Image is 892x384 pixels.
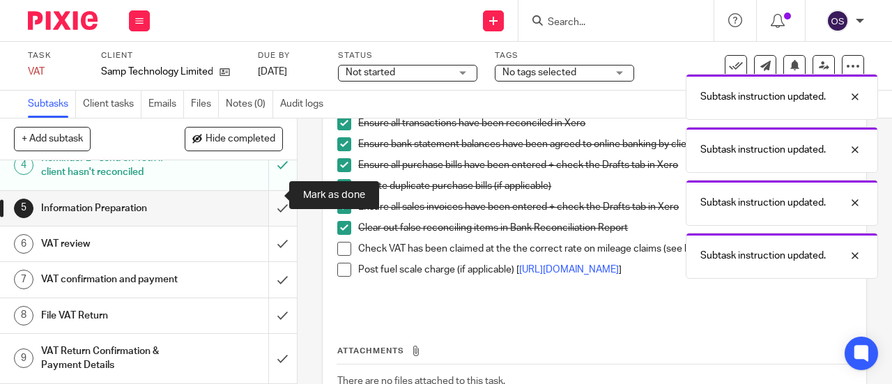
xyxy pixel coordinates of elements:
[358,242,852,256] p: Check VAT has been claimed at the the correct rate on mileage claims (see bills/expense claims in...
[14,306,33,325] div: 8
[826,10,849,32] img: svg%3E
[185,127,283,151] button: Hide completed
[258,50,321,61] label: Due by
[101,65,213,79] p: Samp Technology Limited
[358,116,852,130] p: Ensure all transactions have been reconciled in Xero
[41,233,183,254] h1: VAT review
[206,134,275,145] span: Hide completed
[148,91,184,118] a: Emails
[191,91,219,118] a: Files
[14,270,33,289] div: 7
[358,137,852,151] p: Ensure bank statement balances have been agreed to online banking by client
[101,50,240,61] label: Client
[41,269,183,290] h1: VAT confirmation and payment
[28,11,98,30] img: Pixie
[700,90,826,104] p: Subtask instruction updated.
[338,50,477,61] label: Status
[83,91,141,118] a: Client tasks
[41,148,183,183] h1: Reminder 2 - send on 13th if client hasn't reconciled
[280,91,330,118] a: Audit logs
[14,127,91,151] button: + Add subtask
[14,155,33,175] div: 4
[337,347,404,355] span: Attachments
[14,348,33,368] div: 9
[358,263,852,277] p: Post fuel scale charge (if applicable) [ ]
[41,198,183,219] h1: Information Preparation
[258,67,287,77] span: [DATE]
[358,221,852,235] p: Clear out false reconciling items in Bank Reconciliation Report
[41,341,183,376] h1: VAT Return Confirmation & Payment Details
[700,143,826,157] p: Subtask instruction updated.
[28,50,84,61] label: Task
[14,199,33,218] div: 5
[41,305,183,326] h1: File VAT Return
[28,91,76,118] a: Subtasks
[346,68,395,77] span: Not started
[700,249,826,263] p: Subtask instruction updated.
[358,200,852,214] p: Ensure all sales invoices have been entered + check the Drafts tab in Xero
[358,179,852,193] p: Delete duplicate purchase bills (if applicable)
[700,196,826,210] p: Subtask instruction updated.
[14,234,33,254] div: 6
[226,91,273,118] a: Notes (0)
[28,65,84,79] div: VAT
[358,158,852,172] p: Ensure all purchase bills have been entered + check the Drafts tab in Xero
